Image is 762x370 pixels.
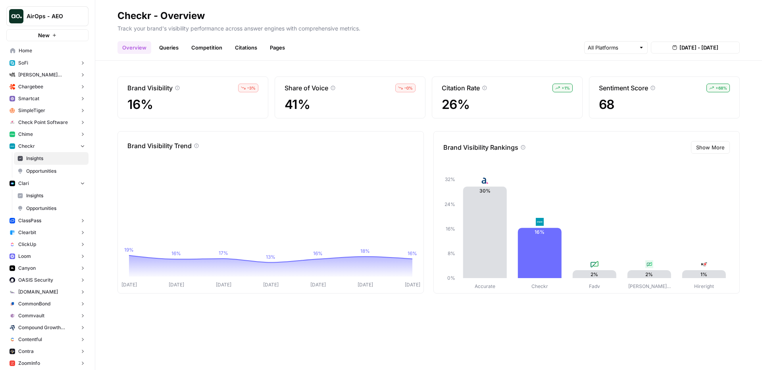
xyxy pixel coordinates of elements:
[6,44,89,57] a: Home
[6,81,89,93] button: Chargebee
[408,250,417,256] tspan: 16%
[18,348,34,355] span: Contra
[6,29,89,41] button: New
[700,271,707,277] text: 1%
[588,44,635,51] input: All Platforms
[187,41,227,54] a: Competition
[10,360,15,366] img: hcm4s7ic2xq26rsmuray6dv1kquq
[6,6,89,26] button: Workspace: AirOps - AEO
[121,282,137,288] tspan: [DATE]
[27,12,75,20] span: AirOps - AEO
[10,254,15,259] img: wev6amecshr6l48lvue5fy0bkco1
[446,226,455,232] tspan: 16%
[405,282,420,288] tspan: [DATE]
[18,143,35,150] span: Checkr
[117,10,205,22] div: Checkr - Overview
[285,83,328,93] p: Share of Voice
[6,322,89,334] button: Compound Growth Marketing
[10,301,15,307] img: glq0fklpdxbalhn7i6kvfbbvs11n
[10,349,15,354] img: azd67o9nw473vll9dbscvlvo9wsn
[10,242,15,247] img: nyvnio03nchgsu99hj5luicuvesv
[18,277,53,284] span: OASIS Security
[10,84,15,90] img: jkhkcar56nid5uw4tq7euxnuco2o
[6,345,89,357] button: Contra
[26,168,85,175] span: Opportunities
[127,97,258,112] span: 16%
[14,189,89,202] a: Insights
[219,250,228,256] tspan: 17%
[6,298,89,310] button: CommonBond
[6,215,89,227] button: ClassPass
[18,217,41,224] span: ClassPass
[6,227,89,238] button: Clearbit
[562,85,570,91] span: + 1 %
[599,83,648,93] p: Sentiment Score
[10,108,15,113] img: hlg0wqi1id4i6sbxkcpd2tyblcaw
[19,47,85,54] span: Home
[10,289,15,295] img: k09s5utkby11dt6rxf2w9zgb46r0
[6,57,89,69] button: SoFi
[645,271,653,277] text: 2%
[531,283,548,289] tspan: Checkr
[310,282,326,288] tspan: [DATE]
[18,265,36,272] span: Canyon
[536,218,544,226] img: 78cr82s63dt93a7yj2fue7fuqlci
[6,357,89,369] button: ZoomInfo
[18,180,29,187] span: Clari
[6,250,89,262] button: Loom
[247,85,256,91] span: – 3 %
[313,250,323,256] tspan: 16%
[6,140,89,152] button: Checkr
[26,192,85,199] span: Insights
[124,247,134,253] tspan: 19%
[700,260,708,268] img: pllpvhlghnp3osxzolixgnc1qxug
[10,325,15,330] img: kaevn8smg0ztd3bicv5o6c24vmo8
[6,286,89,298] button: [DOMAIN_NAME]
[6,93,89,105] button: Smartcat
[117,41,151,54] a: Overview
[360,248,370,254] tspan: 18%
[169,282,184,288] tspan: [DATE]
[6,116,89,128] button: Check Point Software
[535,229,545,235] text: 16%
[18,119,68,126] span: Check Point Software
[10,277,15,283] img: red1k5sizbc2zfjdzds8kz0ky0wq
[6,238,89,250] button: ClickUp
[18,312,44,319] span: Commvault
[18,324,77,331] span: Compound Growth Marketing
[6,274,89,286] button: OASIS Security
[10,120,15,125] img: gddfodh0ack4ddcgj10xzwv4nyos
[171,250,181,256] tspan: 16%
[18,288,58,296] span: [DOMAIN_NAME]
[26,155,85,162] span: Insights
[266,254,275,260] tspan: 13%
[6,262,89,274] button: Canyon
[18,71,77,78] span: [PERSON_NAME] [PERSON_NAME] at Work
[154,41,183,54] a: Queries
[18,83,43,90] span: Chargebee
[358,282,373,288] tspan: [DATE]
[10,337,15,342] img: 2ud796hvc3gw7qwjscn75txc5abr
[14,165,89,177] a: Opportunities
[479,188,491,194] text: 30%
[694,283,714,289] tspan: Hireright
[591,271,598,277] text: 2%
[26,205,85,212] span: Opportunities
[18,229,36,236] span: Clearbit
[18,107,45,114] span: SimpleTiger
[127,83,173,93] p: Brand Visibility
[6,310,89,322] button: Commvault
[18,241,36,248] span: ClickUp
[696,143,725,151] span: Show More
[589,283,600,289] tspan: Fadv
[10,60,15,66] img: apu0vsiwfa15xu8z64806eursjsk
[263,282,279,288] tspan: [DATE]
[117,22,740,32] p: Track your brand's visibility performance across answer engines with comprehensive metrics.
[591,260,598,268] img: g2qsprv27roa90n6bw3p7xorofda
[127,141,192,151] p: Brand Visibility Trend
[14,202,89,215] a: Opportunities
[10,96,15,101] img: rkye1xl29jr3pw1t320t03wecljb
[651,42,740,53] button: [DATE] - [DATE]
[18,131,33,138] span: Chime
[716,85,727,91] span: + 68 %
